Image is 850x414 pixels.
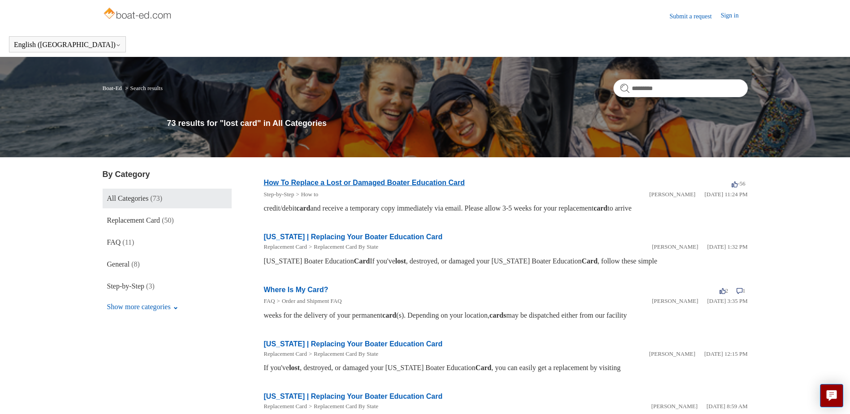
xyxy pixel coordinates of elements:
li: Step-by-Step [264,190,294,199]
li: Replacement Card [264,242,307,251]
span: General [107,260,130,268]
a: How to [301,191,319,198]
span: 1 [737,287,746,294]
li: Replacement Card By State [307,349,378,358]
span: (50) [162,216,174,224]
a: [US_STATE] | Replacing Your Boater Education Card [264,233,443,241]
a: Step-by-Step (3) [103,276,232,296]
time: 05/22/2024, 08:59 [707,403,748,410]
a: Replacement Card [264,243,307,250]
span: Replacement Card [107,216,160,224]
em: Card [354,257,370,265]
input: Search [613,79,748,97]
a: FAQ (11) [103,233,232,252]
em: Card [475,364,492,371]
a: FAQ [264,298,275,304]
button: English ([GEOGRAPHIC_DATA]) [14,41,121,49]
li: Order and Shipment FAQ [275,297,342,306]
li: [PERSON_NAME] [652,242,698,251]
li: How to [294,190,318,199]
li: FAQ [264,297,275,306]
span: Step-by-Step [107,282,145,290]
h3: By Category [103,168,232,181]
em: card [296,204,310,212]
li: [PERSON_NAME] [649,190,695,199]
a: Where Is My Card? [264,286,328,293]
div: credit/debit and receive a temporary copy immediately via email. Please allow 3-5 weeks for your ... [264,203,748,214]
em: lost [395,257,406,265]
a: Step-by-Step [264,191,294,198]
a: [US_STATE] | Replacing Your Boater Education Card [264,340,443,348]
div: weeks for the delivery of your permanent (s). Depending on your location, may be dispatched eithe... [264,310,748,321]
img: Boat-Ed Help Center home page [103,5,174,23]
li: Replacement Card [264,402,307,411]
li: [PERSON_NAME] [649,349,695,358]
span: (11) [122,238,134,246]
time: 01/05/2024, 15:35 [707,298,747,304]
a: How To Replace a Lost or Damaged Boater Education Card [264,179,465,186]
li: Search results [123,85,163,91]
li: Boat-Ed [103,85,124,91]
div: [US_STATE] Boater Education If you've , destroyed, or damaged your [US_STATE] Boater Education , ... [264,256,748,267]
span: (3) [146,282,155,290]
span: (8) [131,260,140,268]
em: card [594,204,608,212]
em: lost [289,364,300,371]
a: All Categories (73) [103,189,232,208]
em: card [382,311,396,319]
span: -56 [732,180,745,187]
a: Order and Shipment FAQ [282,298,342,304]
a: Submit a request [669,12,721,21]
h1: 73 results for "lost card" in All Categories [167,117,748,129]
a: General (8) [103,254,232,274]
em: cards [489,311,506,319]
a: Replacement Card By State [314,243,378,250]
li: [PERSON_NAME] [651,402,697,411]
button: Live chat [820,384,843,407]
a: Replacement Card [264,403,307,410]
li: Replacement Card By State [307,242,378,251]
time: 03/10/2022, 23:24 [704,191,747,198]
a: Replacement Card By State [314,350,378,357]
span: 2 [720,287,729,294]
a: Sign in [721,11,747,22]
li: Replacement Card [264,349,307,358]
time: 05/22/2024, 12:15 [704,350,748,357]
a: Replacement Card By State [314,403,378,410]
a: Replacement Card (50) [103,211,232,230]
a: [US_STATE] | Replacing Your Boater Education Card [264,392,443,400]
a: Replacement Card [264,350,307,357]
span: FAQ [107,238,121,246]
a: Boat-Ed [103,85,122,91]
em: Card [582,257,598,265]
li: [PERSON_NAME] [652,297,698,306]
span: (73) [150,194,162,202]
div: If you've , destroyed, or damaged your [US_STATE] Boater Education , you can easily get a replace... [264,362,748,373]
time: 05/21/2024, 13:32 [707,243,747,250]
button: Show more categories [103,298,183,315]
span: All Categories [107,194,149,202]
li: Replacement Card By State [307,402,378,411]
